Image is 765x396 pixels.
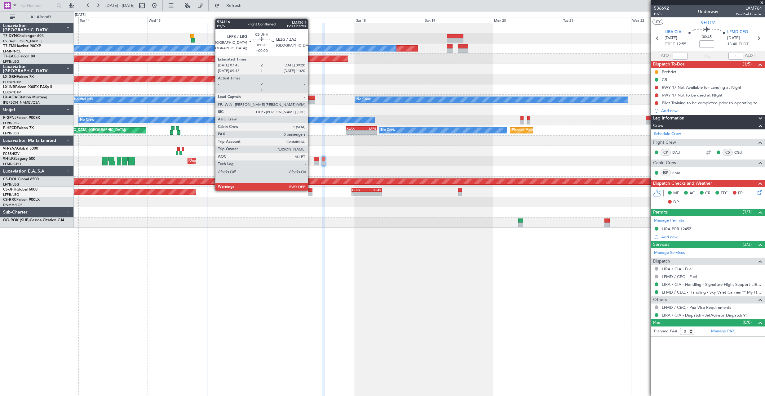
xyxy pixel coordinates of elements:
[661,149,671,156] div: CP
[653,319,660,326] span: Pax
[3,44,15,48] span: T7-EMI
[3,198,40,202] a: CS-RRCFalcon 900LX
[661,169,671,176] div: ISP
[367,192,381,196] div: -
[189,156,291,166] div: Unplanned Maint [GEOGRAPHIC_DATA] ([GEOGRAPHIC_DATA])
[3,147,17,151] span: 9H-YAA
[652,19,663,25] button: UTC
[734,150,748,155] a: CGU
[3,218,30,222] span: OO-ROK (SUB)
[654,328,677,335] label: Planned PAX
[3,85,15,89] span: LX-INB
[3,131,19,136] a: LFPB/LBG
[361,127,376,130] div: LFPB
[743,319,752,326] span: (0/0)
[3,34,44,38] a: T7-DYNChallenger 604
[3,44,41,48] a: T7-EMIHawker 900XP
[662,100,762,106] div: Pilot Training to be completed prior to operating to LFMD
[676,41,686,47] span: 12:55
[493,17,562,23] div: Mon 20
[3,55,18,58] span: T7-EAGL
[689,190,695,196] span: AC
[727,41,737,47] span: 13:40
[361,131,376,134] div: -
[3,96,17,99] span: LX-AOA
[653,209,668,216] span: Permits
[738,190,743,196] span: FP
[665,29,681,35] span: LIRA CIA
[654,11,669,17] span: P3/5
[3,116,16,120] span: F-GPNJ
[3,178,39,181] a: CS-DOUGlobal 6500
[19,1,55,10] input: Trip Number
[654,131,681,137] a: Schedule Crew
[662,305,731,310] a: LFMD / CEQ - Pax Visa Requirements
[3,147,38,151] a: 9H-YAAGlobal 5000
[268,131,284,134] div: -
[75,12,86,18] div: [DATE]
[3,198,16,202] span: CS-RRC
[3,162,21,166] a: LFMD/CEQ
[217,17,286,23] div: Thu 16
[3,192,19,197] a: LFPB/LBG
[3,34,17,38] span: T7-DYN
[16,15,65,19] span: All Aircraft
[3,85,52,89] a: LX-INBFalcon 900EX EASy II
[723,149,733,156] div: CS
[251,131,268,134] div: -
[736,11,762,17] span: Pos Pref Charter
[3,178,18,181] span: CS-DOU
[705,190,710,196] span: CR
[148,17,217,23] div: Wed 15
[653,139,676,146] span: Flight Crew
[743,241,752,248] span: (3/3)
[653,115,684,122] span: Leg Information
[661,234,762,240] div: Add new
[3,116,40,120] a: F-GPNJFalcon 900EX
[3,188,38,191] a: CS-JHHGlobal 6000
[745,53,755,59] span: ALDT
[662,69,676,74] div: Prebrief
[672,150,686,155] a: DAU
[662,85,741,90] div: RWY 17 Not Available for Landing at Night
[3,100,40,105] a: [PERSON_NAME]/QSA
[665,35,677,41] span: [DATE]
[665,41,675,47] span: ETOT
[286,17,355,23] div: Fri 17
[3,126,17,130] span: F-HECD
[673,199,679,205] span: DP
[3,157,35,161] a: 9H-LPZLegacy 500
[653,122,664,129] span: Crew
[662,226,692,232] div: LIRA PPR 1245Z
[3,96,47,99] a: LX-AOACitation Mustang
[711,328,735,335] a: Manage PAX
[347,131,361,134] div: -
[381,126,395,135] div: No Crew
[352,192,367,196] div: -
[673,190,679,196] span: MF
[356,95,371,104] div: No Crew
[698,8,718,15] div: Underway
[512,126,609,135] div: Planned Maint [GEOGRAPHIC_DATA] ([GEOGRAPHIC_DATA])
[355,17,424,23] div: Sat 18
[721,190,728,196] span: FFC
[352,188,367,192] div: LEZG
[662,313,749,318] a: LIRA / CIA - Dispatch - JetAdvisor Dispatch 9H
[661,108,762,113] div: Add new
[80,115,94,125] div: No Crew
[654,5,669,11] span: 536692
[653,61,684,68] span: Dispatch To-Dos
[743,61,752,67] span: (1/5)
[221,3,247,8] span: Refresh
[653,180,712,187] span: Dispatch Checks and Weather
[702,34,712,40] span: 00:45
[743,209,752,215] span: (1/1)
[3,49,21,54] a: LFMN/NCE
[661,53,671,59] span: ATOT
[268,127,284,130] div: KLAX
[654,218,684,224] a: Manage Permits
[662,266,692,272] a: LIRA / CIA - Fuel
[212,1,249,11] button: Refresh
[3,151,20,156] a: FCBB/BZV
[673,52,688,60] input: --:--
